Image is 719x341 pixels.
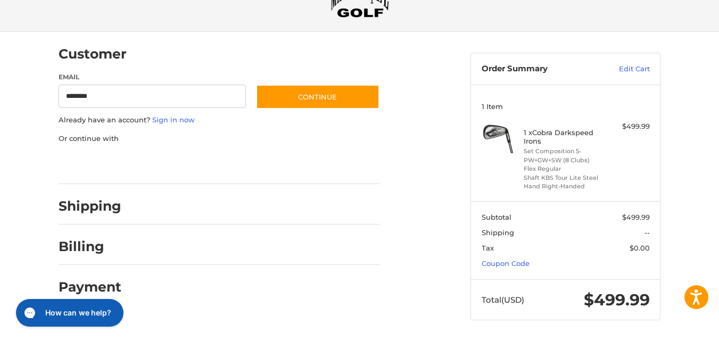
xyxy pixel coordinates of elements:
li: Shaft KBS Tour Lite Steel [524,173,605,182]
span: -- [644,228,650,237]
h3: Order Summary [482,64,596,74]
span: Shipping [482,228,514,237]
a: Coupon Code [482,259,530,268]
h2: Customer [59,46,127,62]
iframe: Gorgias live chat messenger [11,295,127,330]
a: Edit Cart [596,64,650,74]
label: Email [59,72,246,82]
span: $0.00 [630,244,650,252]
iframe: PayPal-paypal [55,154,135,173]
span: Total (USD) [482,295,524,305]
span: $499.99 [584,290,650,310]
h4: 1 x Cobra Darkspeed Irons [524,128,605,146]
h2: Shipping [59,198,121,214]
span: Subtotal [482,213,511,221]
span: $499.99 [622,213,650,221]
h2: Billing [59,238,121,255]
h2: Payment [59,279,121,295]
li: Set Composition 5-PW+GW+SW (8 Clubs) [524,147,605,164]
span: Tax [482,244,494,252]
iframe: PayPal-paylater [145,154,225,173]
li: Flex Regular [524,164,605,173]
p: Already have an account? [59,115,379,126]
h3: 1 Item [482,102,650,111]
li: Hand Right-Handed [524,182,605,191]
iframe: PayPal-venmo [236,154,316,173]
button: Continue [256,85,379,109]
div: $499.99 [608,121,650,132]
a: Sign in now [152,115,195,124]
p: Or continue with [59,134,379,144]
